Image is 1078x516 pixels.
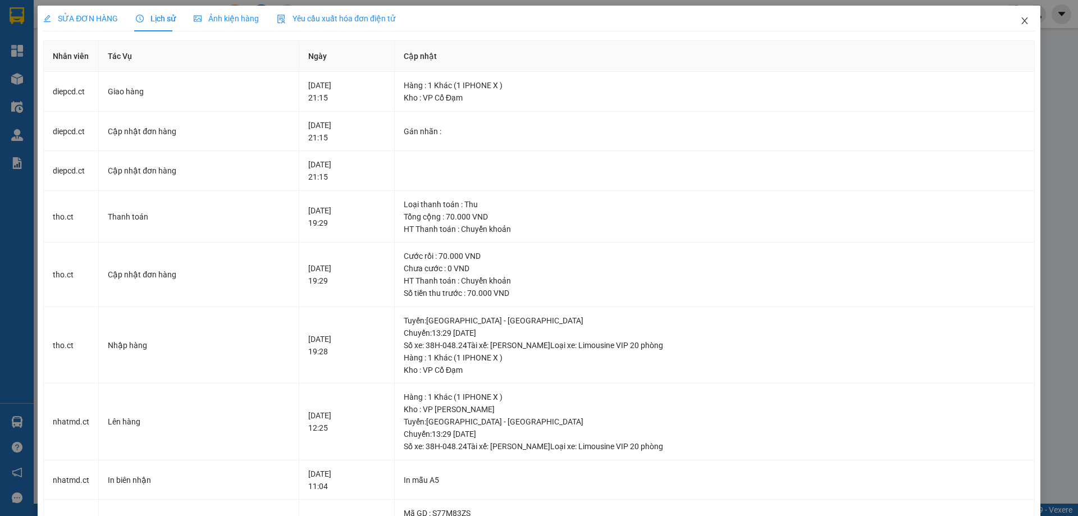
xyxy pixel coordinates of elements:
[108,268,289,281] div: Cập nhật đơn hàng
[108,125,289,138] div: Cập nhật đơn hàng
[404,79,1025,92] div: Hàng : 1 Khác (1 IPHONE X )
[404,223,1025,235] div: HT Thanh toán : Chuyển khoản
[108,85,289,98] div: Giao hàng
[44,72,99,112] td: diepcd.ct
[277,14,395,23] span: Yêu cầu xuất hóa đơn điện tử
[395,41,1035,72] th: Cập nhật
[308,468,385,492] div: [DATE] 11:04
[308,204,385,229] div: [DATE] 19:29
[44,112,99,152] td: diepcd.ct
[308,409,385,434] div: [DATE] 12:25
[308,262,385,287] div: [DATE] 19:29
[404,287,1025,299] div: Số tiền thu trước : 70.000 VND
[108,474,289,486] div: In biên nhận
[44,383,99,460] td: nhatmd.ct
[404,92,1025,104] div: Kho : VP Cổ Đạm
[299,41,395,72] th: Ngày
[404,250,1025,262] div: Cước rồi : 70.000 VND
[1020,16,1029,25] span: close
[404,474,1025,486] div: In mẫu A5
[277,15,286,24] img: icon
[308,333,385,358] div: [DATE] 19:28
[136,15,144,22] span: clock-circle
[108,165,289,177] div: Cập nhật đơn hàng
[308,158,385,183] div: [DATE] 21:15
[44,41,99,72] th: Nhân viên
[44,151,99,191] td: diepcd.ct
[404,391,1025,403] div: Hàng : 1 Khác (1 IPHONE X )
[194,15,202,22] span: picture
[404,211,1025,223] div: Tổng cộng : 70.000 VND
[404,275,1025,287] div: HT Thanh toán : Chuyển khoản
[404,125,1025,138] div: Gán nhãn :
[404,403,1025,415] div: Kho : VP [PERSON_NAME]
[44,243,99,307] td: tho.ct
[194,14,259,23] span: Ảnh kiện hàng
[136,14,176,23] span: Lịch sử
[308,119,385,144] div: [DATE] 21:15
[43,14,118,23] span: SỬA ĐƠN HÀNG
[404,262,1025,275] div: Chưa cước : 0 VND
[99,41,299,72] th: Tác Vụ
[108,339,289,351] div: Nhập hàng
[44,191,99,243] td: tho.ct
[404,364,1025,376] div: Kho : VP Cổ Đạm
[308,79,385,104] div: [DATE] 21:15
[404,351,1025,364] div: Hàng : 1 Khác (1 IPHONE X )
[108,415,289,428] div: Lên hàng
[108,211,289,223] div: Thanh toán
[44,307,99,384] td: tho.ct
[404,415,1025,453] div: Tuyến : [GEOGRAPHIC_DATA] - [GEOGRAPHIC_DATA] Chuyến: 13:29 [DATE] Số xe: 38H-048.24 Tài xế: [PER...
[404,198,1025,211] div: Loại thanh toán : Thu
[1009,6,1040,37] button: Close
[404,314,1025,351] div: Tuyến : [GEOGRAPHIC_DATA] - [GEOGRAPHIC_DATA] Chuyến: 13:29 [DATE] Số xe: 38H-048.24 Tài xế: [PER...
[43,15,51,22] span: edit
[44,460,99,500] td: nhatmd.ct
